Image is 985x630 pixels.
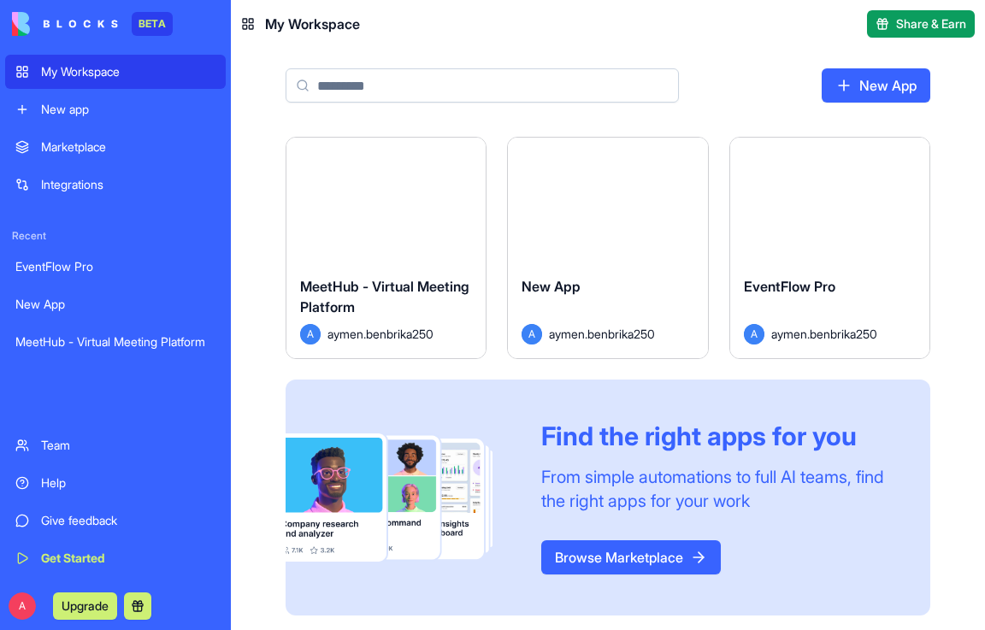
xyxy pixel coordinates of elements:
div: New App [15,296,215,313]
span: MeetHub - Virtual Meeting Platform [300,278,469,315]
div: Integrations [41,176,215,193]
a: EventFlow Pro [5,250,226,284]
div: MeetHub - Virtual Meeting Platform [15,333,215,350]
span: A [9,592,36,620]
a: New App [822,68,930,103]
div: BETA [132,12,173,36]
div: Get Started [41,550,215,567]
div: Marketplace [41,138,215,156]
img: Frame_181_egmpey.png [286,433,514,562]
span: Recent [5,229,226,243]
a: EventFlow ProAaymen.benbrika250 [729,137,930,359]
div: Help [41,474,215,492]
span: aymen.benbrika250 [549,325,655,343]
span: A [522,324,542,344]
a: Help [5,466,226,500]
a: BETA [12,12,173,36]
button: Share & Earn [867,10,975,38]
a: New AppAaymen.benbrika250 [507,137,708,359]
div: New app [41,101,215,118]
span: My Workspace [265,14,360,34]
div: Find the right apps for you [541,421,889,451]
button: Upgrade [53,592,117,620]
span: Share & Earn [896,15,966,32]
a: MeetHub - Virtual Meeting Platform [5,325,226,359]
div: From simple automations to full AI teams, find the right apps for your work [541,465,889,513]
span: A [744,324,764,344]
a: Get Started [5,541,226,575]
span: EventFlow Pro [744,278,835,295]
div: Give feedback [41,512,215,529]
a: Upgrade [53,597,117,614]
a: Integrations [5,168,226,202]
div: My Workspace [41,63,215,80]
a: New app [5,92,226,127]
a: Marketplace [5,130,226,164]
span: A [300,324,321,344]
a: MeetHub - Virtual Meeting PlatformAaymen.benbrika250 [286,137,487,359]
div: Team [41,437,215,454]
a: Browse Marketplace [541,540,721,574]
a: Team [5,428,226,462]
a: Give feedback [5,503,226,538]
a: My Workspace [5,55,226,89]
span: aymen.benbrika250 [327,325,434,343]
span: aymen.benbrika250 [771,325,877,343]
img: logo [12,12,118,36]
a: New App [5,287,226,321]
span: New App [522,278,581,295]
div: EventFlow Pro [15,258,215,275]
